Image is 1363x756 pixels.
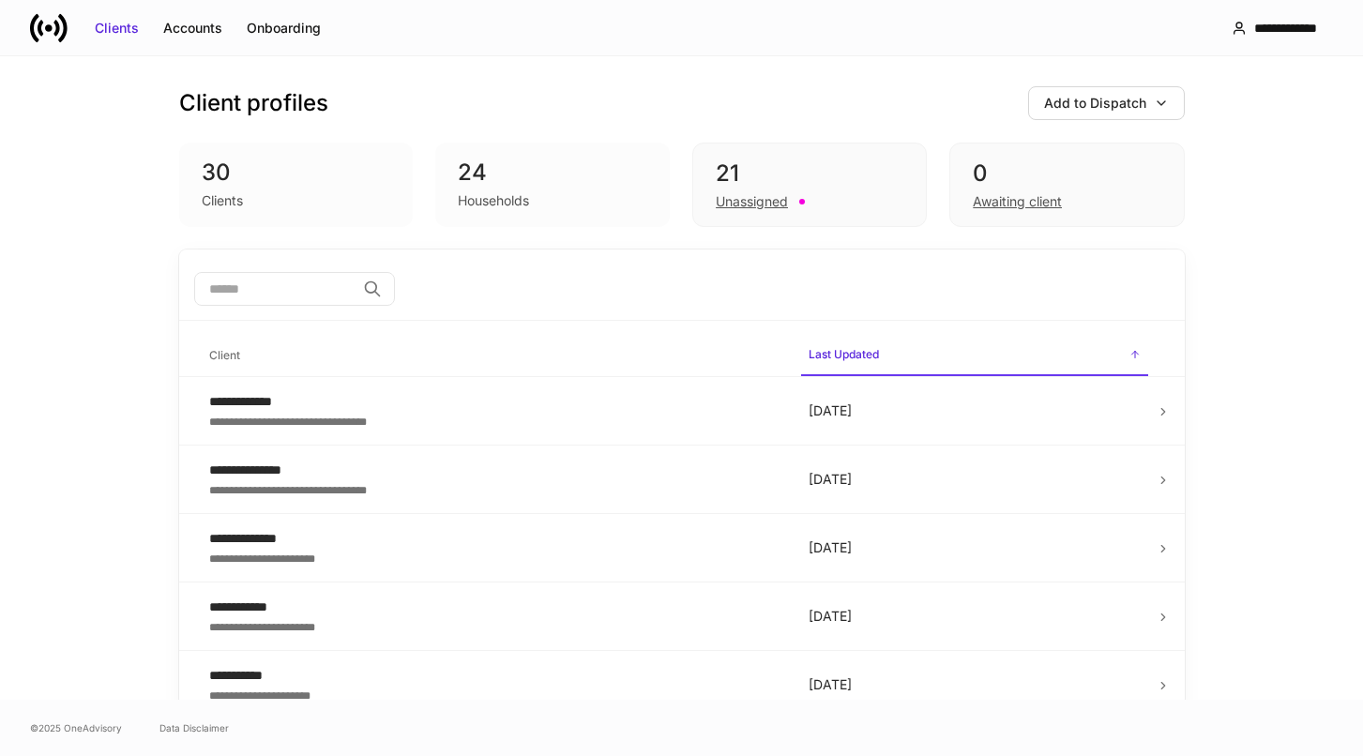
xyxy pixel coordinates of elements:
[692,143,927,227] div: 21Unassigned
[458,158,647,188] div: 24
[809,345,879,363] h6: Last Updated
[202,337,786,375] span: Client
[809,470,1141,489] p: [DATE]
[209,346,240,364] h6: Client
[973,159,1160,189] div: 0
[716,159,903,189] div: 21
[95,19,139,38] div: Clients
[202,191,243,210] div: Clients
[973,192,1062,211] div: Awaiting client
[458,191,529,210] div: Households
[809,675,1141,694] p: [DATE]
[30,720,122,735] span: © 2025 OneAdvisory
[235,13,333,43] button: Onboarding
[801,336,1148,376] span: Last Updated
[949,143,1184,227] div: 0Awaiting client
[247,19,321,38] div: Onboarding
[151,13,235,43] button: Accounts
[809,538,1141,557] p: [DATE]
[809,607,1141,626] p: [DATE]
[179,88,328,118] h3: Client profiles
[202,158,391,188] div: 30
[716,192,788,211] div: Unassigned
[1044,94,1146,113] div: Add to Dispatch
[159,720,229,735] a: Data Disclaimer
[809,401,1141,420] p: [DATE]
[1028,86,1185,120] button: Add to Dispatch
[83,13,151,43] button: Clients
[163,19,222,38] div: Accounts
